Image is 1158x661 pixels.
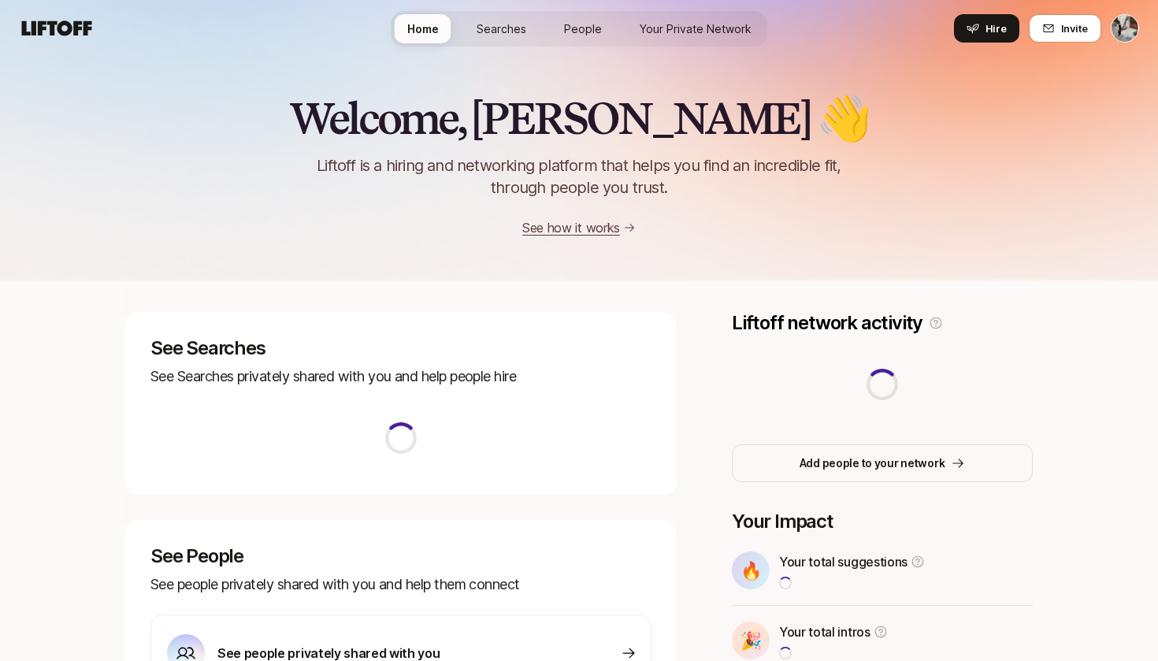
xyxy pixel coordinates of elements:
p: See people privately shared with you and help them connect [150,574,651,596]
p: Liftoff is a hiring and networking platform that helps you find an incredible fit, through people... [297,154,861,199]
p: Your Impact [732,511,1033,533]
span: Searches [477,20,526,37]
span: Invite [1061,20,1088,36]
span: Your Private Network [640,20,752,37]
a: Your Private Network [627,14,764,43]
button: Nishtha Dalal [1111,14,1139,43]
p: Your total suggestions [779,551,907,572]
div: 🎉 [732,622,770,659]
h2: Welcome, [PERSON_NAME] 👋 [289,95,870,142]
a: Home [395,14,451,43]
p: Add people to your network [800,454,945,473]
p: Liftoff network activity [732,312,922,334]
span: Home [407,20,439,37]
p: See Searches privately shared with you and help people hire [150,366,651,388]
a: People [551,14,614,43]
span: Hire [985,20,1007,36]
a: Searches [464,14,539,43]
p: Your total intros [779,622,870,642]
img: Nishtha Dalal [1112,15,1138,42]
button: Hire [954,14,1019,43]
span: People [564,20,602,37]
p: See Searches [150,337,651,359]
button: Invite [1029,14,1101,43]
a: See how it works [522,220,620,236]
button: Add people to your network [732,444,1033,482]
div: 🔥 [732,551,770,589]
p: See People [150,545,651,567]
